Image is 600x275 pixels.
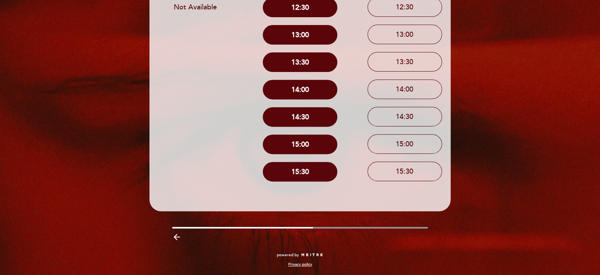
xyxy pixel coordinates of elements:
[367,107,442,126] button: 14:30
[263,80,337,99] button: 14:00
[301,253,323,257] img: MEITRE
[367,52,442,72] button: 13:30
[367,134,442,154] button: 15:00
[367,79,442,99] button: 14:00
[277,252,323,258] a: powered by
[263,25,337,45] button: 13:00
[263,162,337,182] button: 15:30
[277,252,299,258] span: powered by
[263,107,337,127] button: 14:30
[172,232,182,242] i: arrow_backward
[288,262,312,267] a: Privacy policy
[367,162,442,181] button: 15:30
[263,52,337,72] button: 13:30
[367,25,442,44] button: 13:00
[263,135,337,154] button: 15:00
